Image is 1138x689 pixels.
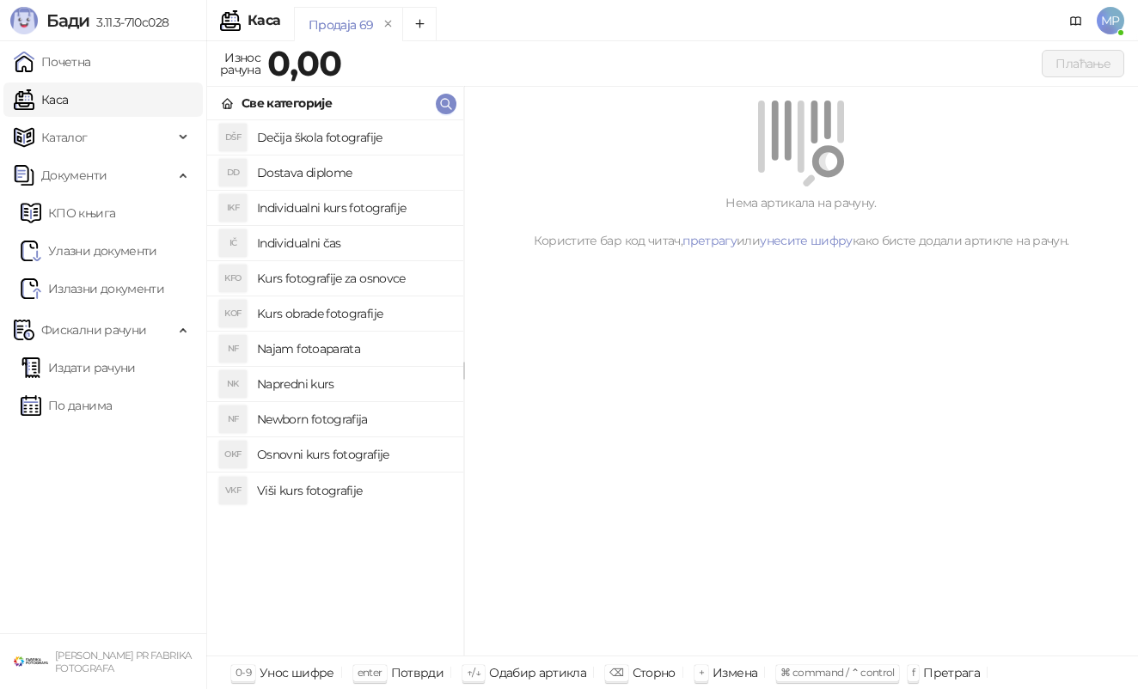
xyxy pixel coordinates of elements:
div: Продаја 69 [309,15,374,34]
span: Фискални рачуни [41,313,146,347]
span: enter [358,666,382,679]
h4: Dečija škola fotografije [257,124,450,151]
span: ⌫ [609,666,623,679]
div: Нема артикала на рачуну. Користите бар код читач, или како бисте додали артикле на рачун. [485,193,1117,250]
h4: Kurs obrade fotografije [257,300,450,327]
button: remove [377,17,400,32]
span: 3.11.3-710c028 [89,15,168,30]
h4: Viši kurs fotografije [257,477,450,504]
h4: Osnovni kurs fotografije [257,441,450,468]
button: Плаћање [1042,50,1124,77]
a: Излазни документи [21,271,164,306]
a: претрагу [682,233,737,248]
div: Измена [713,662,757,684]
div: NF [219,405,247,433]
h4: Napredni kurs [257,370,450,398]
img: 64x64-companyLogo-38624034-993d-4b3e-9699-b297fbaf4d83.png [14,644,48,679]
a: Ulazni dokumentiУлазни документи [21,234,157,268]
div: Све категорије [242,94,332,113]
div: Потврди [391,662,444,684]
div: Износ рачуна [217,46,264,81]
div: IKF [219,194,247,222]
span: ⌘ command / ⌃ control [780,666,895,679]
span: Документи [41,158,107,192]
div: KFO [219,265,247,292]
h4: Individualni čas [257,229,450,257]
div: KOF [219,300,247,327]
div: grid [207,120,463,655]
div: Одабир артикла [489,662,586,684]
div: NK [219,370,247,398]
h4: Individualni kurs fotografije [257,194,450,222]
a: KPO knjigaКПО књига [21,196,115,230]
h4: Newborn fotografija [257,405,450,433]
span: Бади [46,10,89,31]
a: унесите шифру [760,233,853,248]
a: Документација [1062,7,1090,34]
div: Сторно [633,662,676,684]
div: VKF [219,477,247,504]
span: 0-9 [236,666,251,679]
div: Каса [248,14,280,27]
small: [PERSON_NAME] PR FABRIKA FOTOGRAFA [55,649,192,674]
div: Унос шифре [260,662,334,684]
h4: Najam fotoaparata [257,335,450,363]
h4: Dostava diplome [257,159,450,186]
span: f [912,666,915,679]
strong: 0,00 [267,42,341,84]
div: Претрага [923,662,980,684]
div: NF [219,335,247,363]
a: Почетна [14,45,91,79]
span: ↑/↓ [467,666,480,679]
div: IČ [219,229,247,257]
div: DŠF [219,124,247,151]
div: OKF [219,441,247,468]
h4: Kurs fotografije za osnovce [257,265,450,292]
span: MP [1097,7,1124,34]
img: Logo [10,7,38,34]
a: Каса [14,82,68,117]
div: DD [219,159,247,186]
a: Издати рачуни [21,351,136,385]
button: Add tab [402,7,437,41]
span: Каталог [41,120,88,155]
a: По данима [21,388,112,423]
span: + [699,666,704,679]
